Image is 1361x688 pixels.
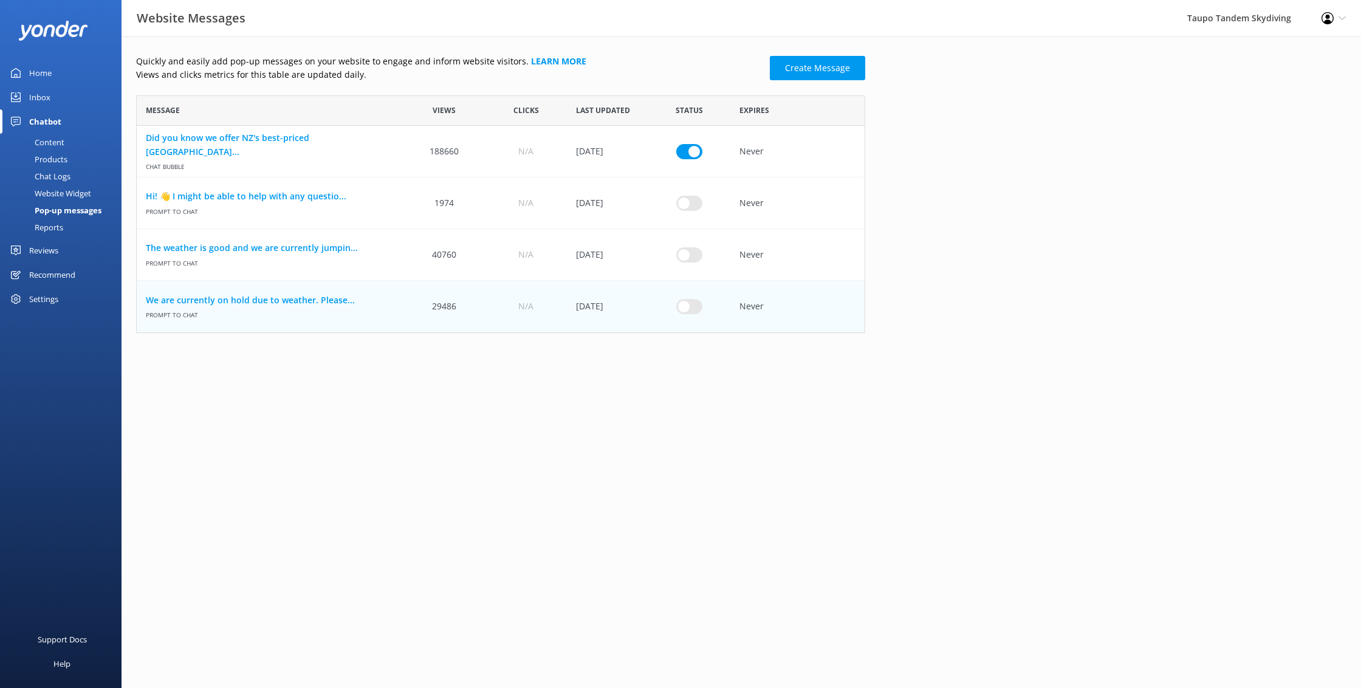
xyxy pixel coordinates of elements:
[518,196,533,210] span: N/A
[576,105,630,116] span: Last updated
[29,109,61,134] div: Chatbot
[136,55,763,68] p: Quickly and easily add pop-up messages on your website to engage and inform website visitors.
[730,229,865,281] div: Never
[7,202,122,219] a: Pop-up messages
[29,287,58,311] div: Settings
[146,131,394,159] a: Did you know we offer NZ's best-priced [GEOGRAPHIC_DATA]...
[739,105,769,116] span: Expires
[518,248,533,261] span: N/A
[136,229,865,281] div: row
[433,105,456,116] span: Views
[403,126,485,177] div: 188660
[7,219,122,236] a: Reports
[403,229,485,281] div: 40760
[7,168,70,185] div: Chat Logs
[518,300,533,313] span: N/A
[567,281,648,332] div: 02 Oct 2025
[146,294,394,307] a: We are currently on hold due to weather. Please...
[7,134,122,151] a: Content
[146,241,394,255] a: The weather is good and we are currently jumpin...
[136,126,865,177] div: row
[7,219,63,236] div: Reports
[29,263,75,287] div: Recommend
[146,203,394,216] span: Prompt to Chat
[7,185,91,202] div: Website Widget
[146,190,394,203] a: Hi! 👋 I might be able to help with any questio...
[29,85,50,109] div: Inbox
[53,652,70,676] div: Help
[7,202,101,219] div: Pop-up messages
[146,255,394,267] span: Prompt to Chat
[136,177,865,229] div: row
[7,185,122,202] a: Website Widget
[137,9,245,28] h3: Website Messages
[770,56,865,80] a: Create Message
[146,105,180,116] span: Message
[730,126,865,177] div: Never
[7,134,64,151] div: Content
[7,151,122,168] a: Products
[146,307,394,320] span: Prompt to Chat
[676,105,703,116] span: Status
[531,55,586,67] a: Learn more
[38,627,87,652] div: Support Docs
[403,281,485,332] div: 29486
[7,151,67,168] div: Products
[567,126,648,177] div: 30 Jan 2025
[136,126,865,332] div: grid
[146,159,394,171] span: Chat bubble
[136,281,865,332] div: row
[7,168,122,185] a: Chat Logs
[567,229,648,281] div: 01 Oct 2025
[18,21,88,41] img: yonder-white-logo.png
[513,105,539,116] span: Clicks
[730,177,865,229] div: Never
[29,61,52,85] div: Home
[29,238,58,263] div: Reviews
[403,177,485,229] div: 1974
[518,145,533,158] span: N/A
[730,281,865,332] div: Never
[136,68,763,81] p: Views and clicks metrics for this table are updated daily.
[567,177,648,229] div: 07 May 2025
